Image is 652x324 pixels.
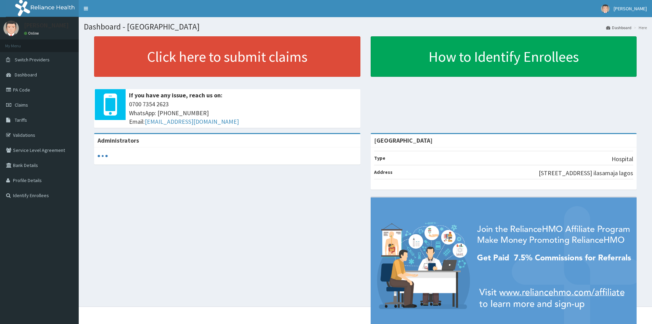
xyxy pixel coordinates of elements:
p: [STREET_ADDRESS] ilasamaja lagos [539,169,633,178]
p: Hospital [612,155,633,164]
b: Administrators [98,136,139,144]
span: Claims [15,102,28,108]
span: 0700 7354 2623 WhatsApp: [PHONE_NUMBER] Email: [129,100,357,126]
h1: Dashboard - [GEOGRAPHIC_DATA] [84,22,647,31]
span: Dashboard [15,72,37,78]
span: Tariffs [15,117,27,123]
a: Dashboard [606,25,631,31]
span: Switch Providers [15,57,50,63]
svg: audio-loading [98,151,108,161]
b: If you have any issue, reach us on: [129,91,222,99]
img: User Image [3,21,19,36]
a: Click here to submit claims [94,36,360,77]
a: Online [24,31,40,36]
strong: [GEOGRAPHIC_DATA] [374,136,433,144]
b: Address [374,169,393,175]
p: [PERSON_NAME] [24,22,69,28]
img: User Image [601,4,610,13]
a: [EMAIL_ADDRESS][DOMAIN_NAME] [145,118,239,125]
li: Here [632,25,647,31]
a: How to Identify Enrollees [371,36,637,77]
span: [PERSON_NAME] [614,5,647,12]
b: Type [374,155,385,161]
